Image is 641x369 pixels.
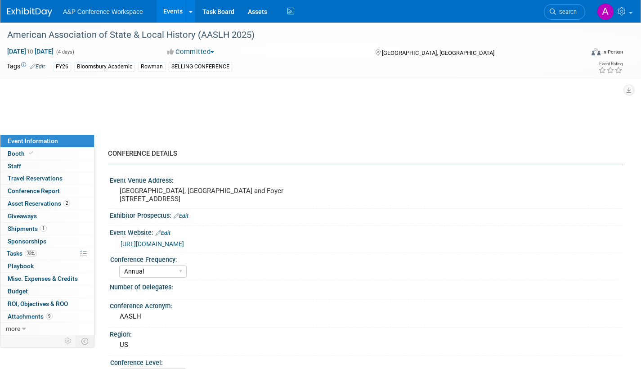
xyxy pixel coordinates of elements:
[110,280,623,292] div: Number of Delegates:
[164,47,218,57] button: Committed
[121,240,184,247] a: [URL][DOMAIN_NAME]
[7,8,52,17] img: ExhibitDay
[8,262,34,270] span: Playbook
[8,238,46,245] span: Sponsorships
[0,198,94,210] a: Asset Reservations2
[7,250,37,257] span: Tasks
[0,285,94,297] a: Budget
[110,328,623,339] div: Region:
[40,225,47,232] span: 1
[8,187,60,194] span: Conference Report
[0,223,94,235] a: Shipments1
[174,213,188,219] a: Edit
[110,253,619,264] div: Conference Frequency:
[592,48,601,55] img: Format-Inperson.png
[0,185,94,197] a: Conference Report
[26,48,35,55] span: to
[8,288,28,295] span: Budget
[117,338,616,352] div: US
[0,135,94,147] a: Event Information
[7,62,45,72] td: Tags
[110,226,623,238] div: Event Website:
[0,260,94,272] a: Playbook
[4,27,570,43] div: American Association of State & Local History (AASLH 2025)
[29,151,33,156] i: Booth reservation complete
[544,4,585,20] a: Search
[53,62,71,72] div: FY26
[598,62,623,66] div: Event Rating
[0,235,94,247] a: Sponsorships
[74,62,135,72] div: Bloomsbury Academic
[156,230,170,236] a: Edit
[532,47,623,60] div: Event Format
[8,275,78,282] span: Misc. Expenses & Credits
[382,49,494,56] span: [GEOGRAPHIC_DATA], [GEOGRAPHIC_DATA]
[0,273,94,285] a: Misc. Expenses & Credits
[0,210,94,222] a: Giveaways
[0,310,94,323] a: Attachments9
[6,325,20,332] span: more
[138,62,166,72] div: Rowman
[8,150,35,157] span: Booth
[117,310,616,324] div: AASLH
[76,335,94,347] td: Toggle Event Tabs
[110,174,623,185] div: Event Venue Address:
[8,300,68,307] span: ROI, Objectives & ROO
[110,299,623,310] div: Conference Acronym:
[30,63,45,70] a: Edit
[110,209,623,220] div: Exhibitor Prospectus:
[8,200,70,207] span: Asset Reservations
[8,137,58,144] span: Event Information
[63,200,70,207] span: 2
[46,313,53,319] span: 9
[60,335,76,347] td: Personalize Event Tab Strip
[8,175,63,182] span: Travel Reservations
[0,247,94,260] a: Tasks73%
[0,323,94,335] a: more
[63,8,143,15] span: A&P Conference Workspace
[602,49,623,55] div: In-Person
[0,160,94,172] a: Staff
[8,225,47,232] span: Shipments
[556,9,577,15] span: Search
[0,148,94,160] a: Booth
[0,172,94,184] a: Travel Reservations
[7,47,54,55] span: [DATE] [DATE]
[169,62,232,72] div: SELLING CONFERENCE
[25,250,37,257] span: 73%
[0,298,94,310] a: ROI, Objectives & ROO
[8,162,21,170] span: Staff
[110,356,619,367] div: Conference Level:
[55,49,74,55] span: (4 days)
[120,187,314,203] pre: [GEOGRAPHIC_DATA], [GEOGRAPHIC_DATA] and Foyer [STREET_ADDRESS]
[597,3,614,20] img: Amanda Oney
[8,313,53,320] span: Attachments
[8,212,37,220] span: Giveaways
[108,149,616,158] div: CONFERENCE DETAILS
